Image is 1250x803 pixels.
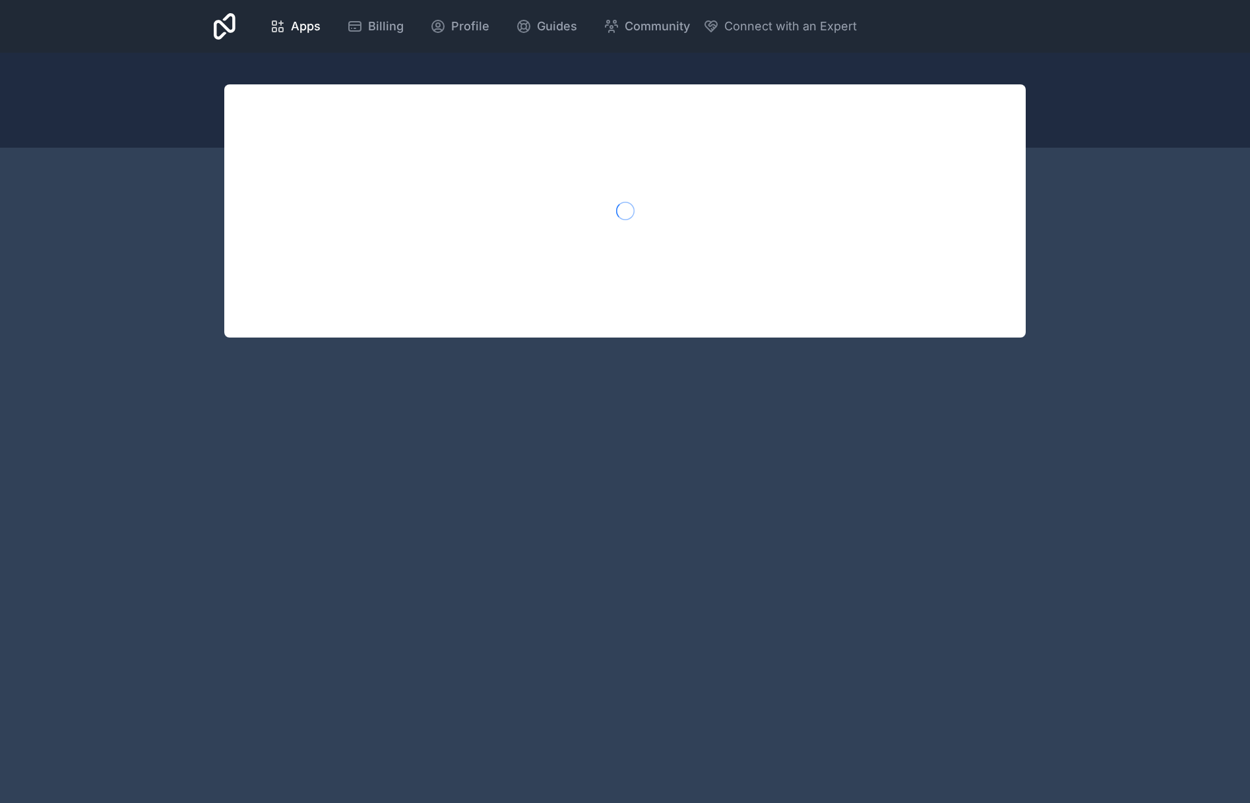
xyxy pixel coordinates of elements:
[259,12,331,41] a: Apps
[336,12,414,41] a: Billing
[505,12,588,41] a: Guides
[451,17,489,36] span: Profile
[724,17,857,36] span: Connect with an Expert
[291,17,321,36] span: Apps
[368,17,404,36] span: Billing
[703,17,857,36] button: Connect with an Expert
[625,17,690,36] span: Community
[593,12,701,41] a: Community
[420,12,500,41] a: Profile
[537,17,577,36] span: Guides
